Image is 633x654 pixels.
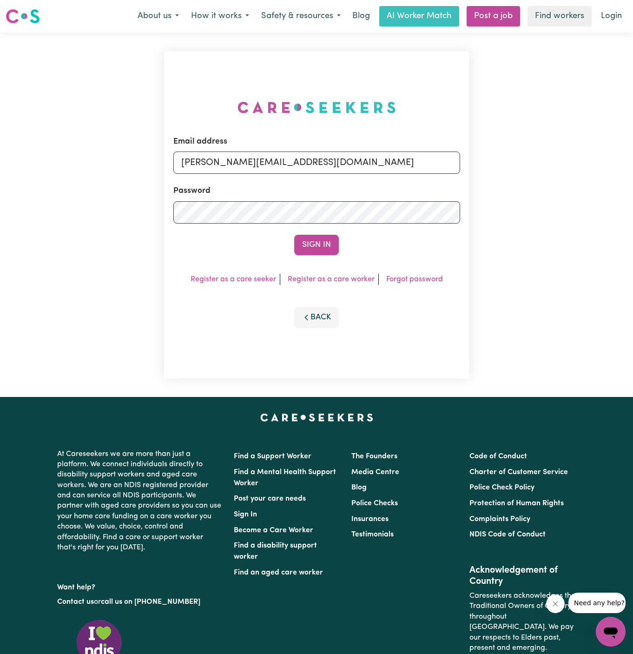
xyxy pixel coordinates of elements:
iframe: Message from company [568,593,626,613]
iframe: Button to launch messaging window [596,617,626,647]
a: Police Checks [351,500,398,507]
a: Register as a care seeker [191,276,276,283]
p: At Careseekers we are more than just a platform. We connect individuals directly to disability su... [57,445,223,557]
button: How it works [185,7,255,26]
a: The Founders [351,453,397,460]
a: Register as a care worker [288,276,375,283]
button: Back [294,307,339,328]
a: Charter of Customer Service [469,469,568,476]
iframe: Close message [546,595,565,613]
button: Sign In [294,235,339,255]
a: Find an aged care worker [234,569,323,576]
a: Become a Care Worker [234,527,313,534]
a: Protection of Human Rights [469,500,564,507]
a: Post your care needs [234,495,306,502]
a: Careseekers home page [260,414,373,421]
a: Forgot password [386,276,443,283]
a: Find a Mental Health Support Worker [234,469,336,487]
label: Email address [173,136,227,148]
h2: Acknowledgement of Country [469,565,576,587]
a: Contact us [57,598,94,606]
a: NDIS Code of Conduct [469,531,546,538]
a: Post a job [467,6,520,26]
a: Login [595,6,627,26]
button: Safety & resources [255,7,347,26]
a: Find a Support Worker [234,453,311,460]
a: call us on [PHONE_NUMBER] [101,598,200,606]
button: About us [132,7,185,26]
a: AI Worker Match [379,6,459,26]
a: Blog [347,6,376,26]
p: Want help? [57,579,223,593]
a: Sign In [234,511,257,518]
a: Code of Conduct [469,453,527,460]
a: Testimonials [351,531,394,538]
a: Find workers [527,6,592,26]
a: Police Check Policy [469,484,534,491]
a: Careseekers logo [6,6,40,27]
a: Blog [351,484,367,491]
a: Find a disability support worker [234,542,317,561]
a: Complaints Policy [469,515,530,523]
input: Email address [173,152,460,174]
a: Insurances [351,515,389,523]
label: Password [173,185,211,197]
a: Media Centre [351,469,399,476]
p: or [57,593,223,611]
img: Careseekers logo [6,8,40,25]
